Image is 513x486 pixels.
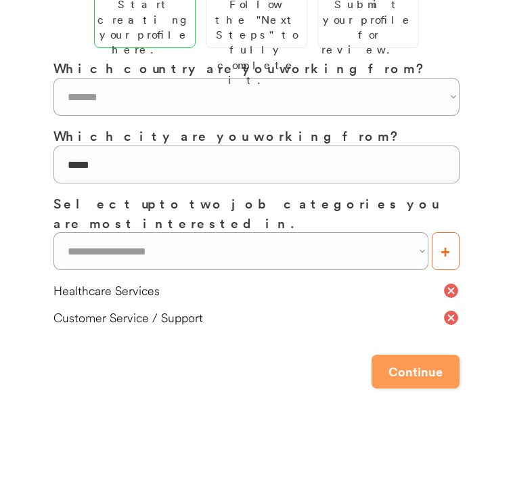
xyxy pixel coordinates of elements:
div: Customer Service / Support [53,309,443,326]
button: Continue [372,355,460,389]
button: cancel [443,309,460,326]
button: + [432,232,460,270]
h3: Which country are you working from? [53,58,460,78]
button: cancel [443,282,460,299]
h3: Which city are you working from? [53,126,460,146]
h3: Select up to two job categories you are most interested in. [53,194,460,232]
div: Healthcare Services [53,282,443,299]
